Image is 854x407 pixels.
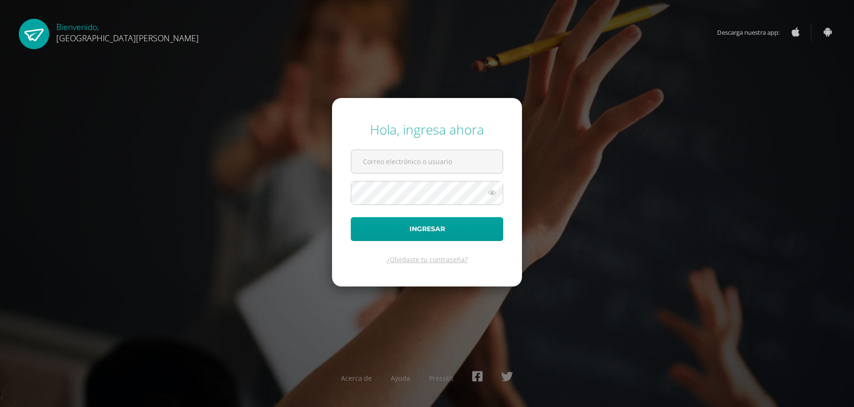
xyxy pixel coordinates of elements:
[56,32,199,44] span: [GEOGRAPHIC_DATA][PERSON_NAME]
[341,374,372,383] a: Acerca de
[387,255,468,264] a: ¿Olvidaste tu contraseña?
[351,121,503,138] div: Hola, ingresa ahora
[351,217,503,241] button: Ingresar
[717,23,789,41] span: Descarga nuestra app:
[429,374,453,383] a: Presskit
[56,19,199,44] div: Bienvenido,
[391,374,410,383] a: Ayuda
[351,150,503,173] input: Correo electrónico o usuario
